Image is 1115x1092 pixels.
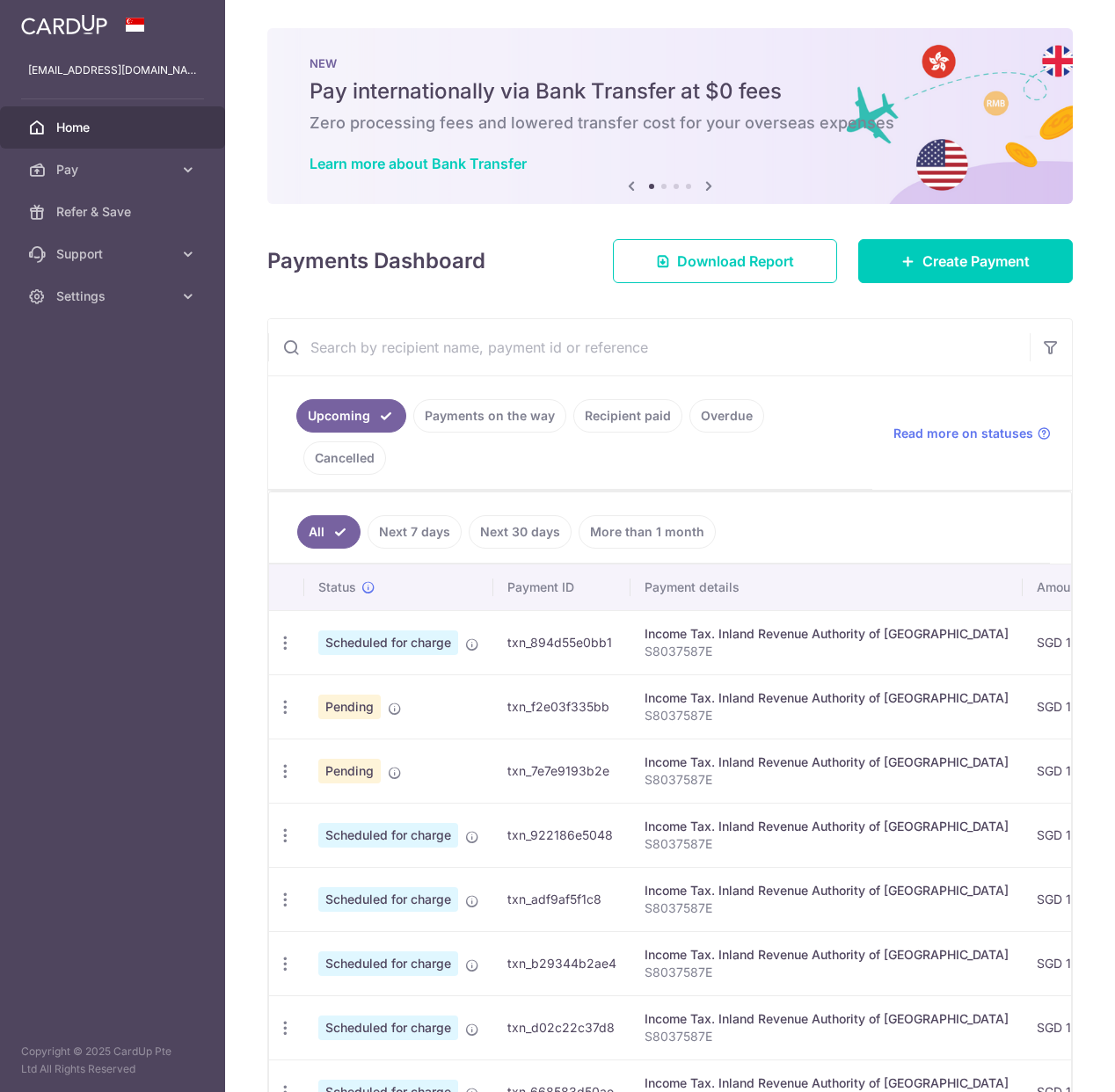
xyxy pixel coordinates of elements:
[493,674,630,739] td: txn_f2e03f335bb
[310,56,1031,70] p: NEW
[645,707,1009,724] p: S8037587E
[493,931,630,995] td: txn_b29344b2ae4
[56,161,172,178] span: Pay
[297,515,361,549] a: All
[267,245,485,277] h4: Payments Dashboard
[645,753,1009,771] div: Income Tax. Inland Revenue Authority of [GEOGRAPHIC_DATA]
[630,564,1023,610] th: Payment details
[858,239,1073,283] a: Create Payment
[573,399,682,433] a: Recipient paid
[689,399,764,433] a: Overdue
[56,203,172,221] span: Refer & Save
[493,995,630,1059] td: txn_d02c22c37d8
[1037,579,1082,596] span: Amount
[613,239,837,283] a: Download Report
[645,1010,1009,1028] div: Income Tax. Inland Revenue Authority of [GEOGRAPHIC_DATA]
[645,964,1009,981] p: S8037587E
[893,425,1051,442] a: Read more on statuses
[493,564,630,610] th: Payment ID
[310,77,1031,106] h5: Pay internationally via Bank Transfer at $0 fees
[318,823,458,848] span: Scheduled for charge
[645,818,1009,835] div: Income Tax. Inland Revenue Authority of [GEOGRAPHIC_DATA]
[493,867,630,931] td: txn_adf9af5f1c8
[21,14,107,35] img: CardUp
[267,28,1073,204] img: Bank transfer banner
[413,399,566,433] a: Payments on the way
[493,739,630,803] td: txn_7e7e9193b2e
[579,515,716,549] a: More than 1 month
[677,251,794,272] span: Download Report
[645,625,1009,643] div: Income Tax. Inland Revenue Authority of [GEOGRAPHIC_DATA]
[645,899,1009,917] p: S8037587E
[368,515,462,549] a: Next 7 days
[493,803,630,867] td: txn_922186e5048
[318,579,356,596] span: Status
[645,689,1009,707] div: Income Tax. Inland Revenue Authority of [GEOGRAPHIC_DATA]
[318,887,458,912] span: Scheduled for charge
[922,251,1030,272] span: Create Payment
[645,882,1009,899] div: Income Tax. Inland Revenue Authority of [GEOGRAPHIC_DATA]
[296,399,406,433] a: Upcoming
[318,1016,458,1040] span: Scheduled for charge
[56,288,172,305] span: Settings
[303,441,386,475] a: Cancelled
[268,319,1030,375] input: Search by recipient name, payment id or reference
[645,946,1009,964] div: Income Tax. Inland Revenue Authority of [GEOGRAPHIC_DATA]
[645,1074,1009,1092] div: Income Tax. Inland Revenue Authority of [GEOGRAPHIC_DATA]
[493,610,630,674] td: txn_894d55e0bb1
[318,759,381,783] span: Pending
[310,155,527,172] a: Learn more about Bank Transfer
[645,835,1009,853] p: S8037587E
[645,1028,1009,1045] p: S8037587E
[645,643,1009,660] p: S8037587E
[469,515,572,549] a: Next 30 days
[318,630,458,655] span: Scheduled for charge
[56,245,172,263] span: Support
[28,62,197,79] p: [EMAIL_ADDRESS][DOMAIN_NAME]
[56,119,172,136] span: Home
[318,695,381,719] span: Pending
[645,771,1009,789] p: S8037587E
[318,951,458,976] span: Scheduled for charge
[893,425,1033,442] span: Read more on statuses
[310,113,1031,134] h6: Zero processing fees and lowered transfer cost for your overseas expenses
